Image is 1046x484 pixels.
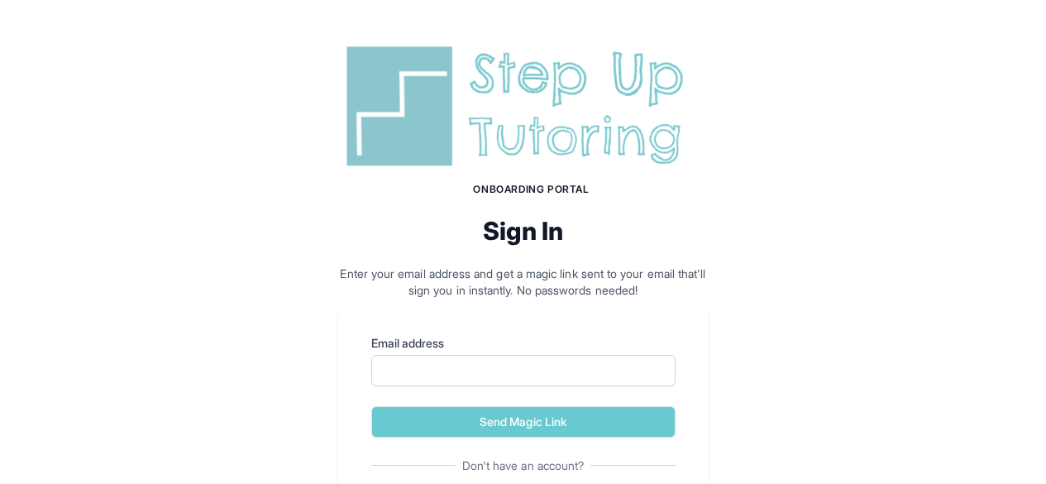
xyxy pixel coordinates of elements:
[338,216,709,246] h2: Sign In
[338,40,709,173] img: Step Up Tutoring horizontal logo
[371,335,676,352] label: Email address
[371,406,676,438] button: Send Magic Link
[456,458,591,474] span: Don't have an account?
[355,183,709,196] h1: Onboarding Portal
[338,266,709,299] p: Enter your email address and get a magic link sent to your email that'll sign you in instantly. N...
